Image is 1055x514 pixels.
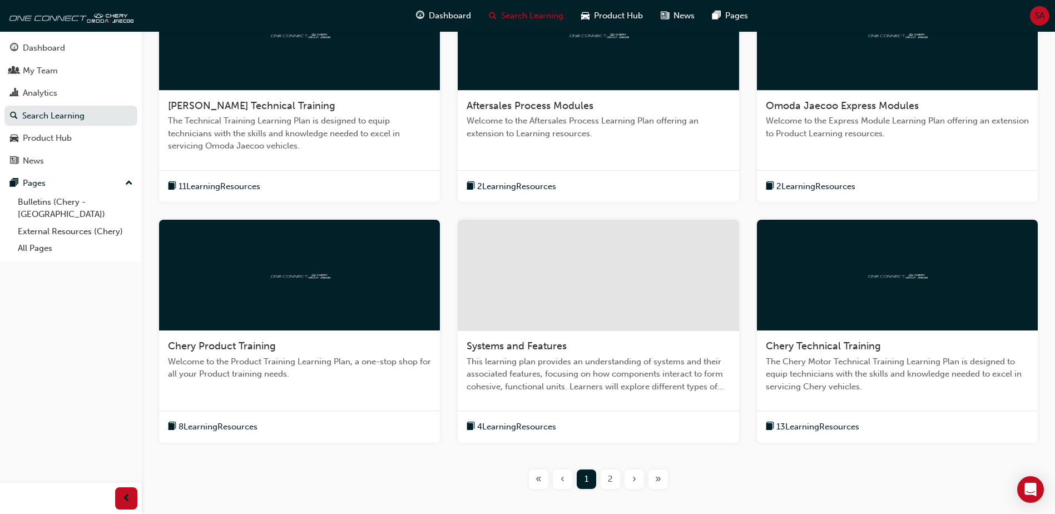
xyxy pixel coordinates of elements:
[594,9,643,22] span: Product Hub
[632,473,636,486] span: ›
[766,115,1029,140] span: Welcome to the Express Module Learning Plan offering an extension to Product Learning resources.
[652,4,704,27] a: news-iconNews
[467,340,567,352] span: Systems and Features
[467,180,556,194] button: book-icon2LearningResources
[766,420,774,434] span: book-icon
[561,473,564,486] span: ‹
[4,38,137,58] a: Dashboard
[480,4,572,27] a: search-iconSearch Learning
[179,421,257,433] span: 8 Learning Resources
[458,220,739,443] a: Systems and FeaturesThis learning plan provides an understanding of systems and their associated ...
[467,420,475,434] span: book-icon
[866,270,928,280] img: oneconnect
[585,473,588,486] span: 1
[168,100,335,112] span: [PERSON_NAME] Technical Training
[568,29,629,39] img: oneconnect
[574,469,598,489] button: Page 1
[168,115,431,152] span: The Technical Training Learning Plan is designed to equip technicians with the skills and knowled...
[269,270,330,280] img: oneconnect
[23,42,65,55] div: Dashboard
[168,420,176,434] span: book-icon
[673,9,695,22] span: News
[10,179,18,189] span: pages-icon
[4,106,137,126] a: Search Learning
[269,29,330,39] img: oneconnect
[766,180,855,194] button: book-icon2LearningResources
[467,100,593,112] span: Aftersales Process Modules
[712,9,721,23] span: pages-icon
[13,240,137,257] a: All Pages
[13,194,137,223] a: Bulletins (Chery - [GEOGRAPHIC_DATA])
[766,180,774,194] span: book-icon
[766,355,1029,393] span: The Chery Motor Technical Training Learning Plan is designed to equip technicians with the skills...
[704,4,757,27] a: pages-iconPages
[489,9,497,23] span: search-icon
[766,420,859,434] button: book-icon13LearningResources
[10,88,18,98] span: chart-icon
[159,220,440,443] a: oneconnectChery Product TrainingWelcome to the Product Training Learning Plan, a one-stop shop fo...
[572,4,652,27] a: car-iconProduct Hub
[477,421,556,433] span: 4 Learning Resources
[766,100,919,112] span: Omoda Jaecoo Express Modules
[4,151,137,171] a: News
[467,420,556,434] button: book-icon4LearningResources
[1030,6,1049,26] button: SA
[23,87,57,100] div: Analytics
[608,473,613,486] span: 2
[10,66,18,76] span: people-icon
[179,180,260,193] span: 11 Learning Resources
[477,180,556,193] span: 2 Learning Resources
[168,355,431,380] span: Welcome to the Product Training Learning Plan, a one-stop shop for all your Product training needs.
[467,180,475,194] span: book-icon
[527,469,551,489] button: First page
[766,340,881,352] span: Chery Technical Training
[551,469,574,489] button: Previous page
[622,469,646,489] button: Next page
[10,43,18,53] span: guage-icon
[467,355,730,393] span: This learning plan provides an understanding of systems and their associated features, focusing o...
[10,111,18,121] span: search-icon
[23,65,58,77] div: My Team
[168,180,176,194] span: book-icon
[646,469,670,489] button: Last page
[655,473,661,486] span: »
[4,61,137,81] a: My Team
[168,420,257,434] button: book-icon8LearningResources
[776,180,855,193] span: 2 Learning Resources
[122,492,131,506] span: prev-icon
[581,9,590,23] span: car-icon
[416,9,424,23] span: guage-icon
[23,132,72,145] div: Product Hub
[4,173,137,194] button: Pages
[6,4,133,27] img: oneconnect
[23,177,46,190] div: Pages
[429,9,471,22] span: Dashboard
[168,340,276,352] span: Chery Product Training
[4,36,137,173] button: DashboardMy TeamAnalyticsSearch LearningProduct HubNews
[757,220,1038,443] a: oneconnectChery Technical TrainingThe Chery Motor Technical Training Learning Plan is designed to...
[10,156,18,166] span: news-icon
[1035,9,1044,22] span: SA
[598,469,622,489] button: Page 2
[4,128,137,149] a: Product Hub
[866,29,928,39] img: oneconnect
[4,83,137,103] a: Analytics
[13,223,137,240] a: External Resources (Chery)
[501,9,563,22] span: Search Learning
[536,473,542,486] span: «
[661,9,669,23] span: news-icon
[467,115,730,140] span: Welcome to the Aftersales Process Learning Plan offering an extension to Learning resources.
[23,155,44,167] div: News
[10,134,18,144] span: car-icon
[1017,476,1044,503] div: Open Intercom Messenger
[725,9,748,22] span: Pages
[125,176,133,191] span: up-icon
[407,4,480,27] a: guage-iconDashboard
[168,180,260,194] button: book-icon11LearningResources
[776,421,859,433] span: 13 Learning Resources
